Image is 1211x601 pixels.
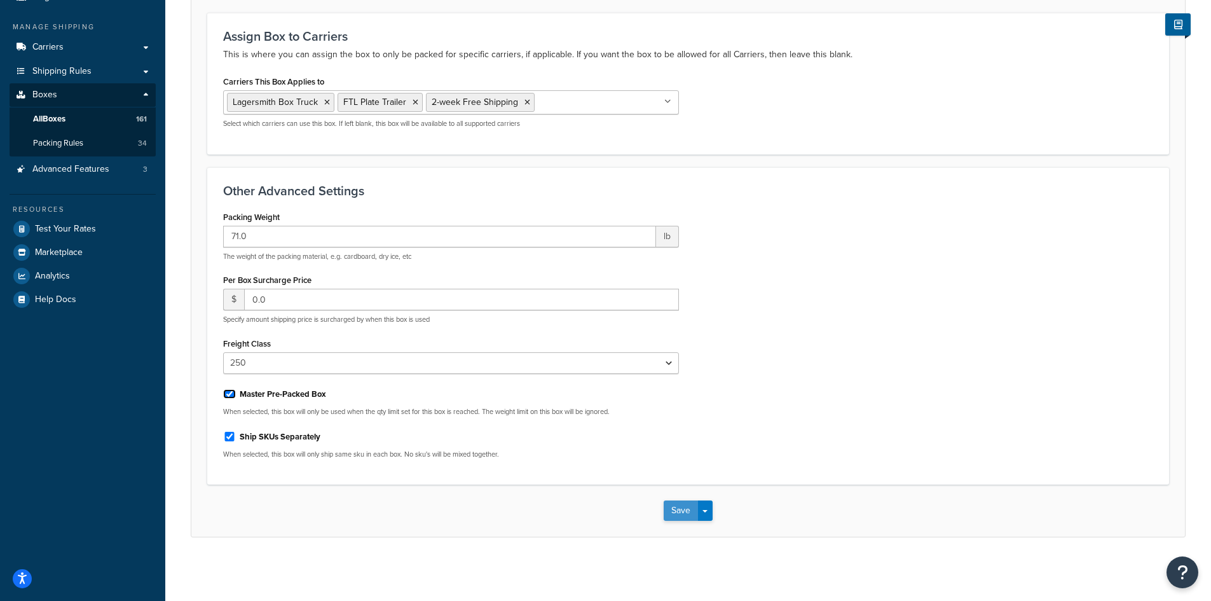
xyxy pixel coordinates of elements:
span: Boxes [32,90,57,100]
p: When selected, this box will only be used when the qty limit set for this box is reached. The wei... [223,407,679,417]
span: 2-week Free Shipping [432,95,518,109]
a: Shipping Rules [10,60,156,83]
a: Carriers [10,36,156,59]
a: AllBoxes161 [10,107,156,131]
span: Carriers [32,42,64,53]
li: Packing Rules [10,132,156,155]
h3: Assign Box to Carriers [223,29,1153,43]
span: lb [656,226,679,247]
li: Boxes [10,83,156,156]
label: Ship SKUs Separately [240,431,320,443]
li: Advanced Features [10,158,156,181]
label: Master Pre-Packed Box [240,389,326,400]
span: FTL Plate Trailer [343,95,406,109]
a: Analytics [10,265,156,287]
a: Marketplace [10,241,156,264]
h3: Other Advanced Settings [223,184,1153,198]
div: Manage Shipping [10,22,156,32]
label: Carriers This Box Applies to [223,77,324,86]
span: Advanced Features [32,164,109,175]
span: 161 [136,114,147,125]
a: Boxes [10,83,156,107]
a: Packing Rules34 [10,132,156,155]
a: Advanced Features3 [10,158,156,181]
span: 3 [143,164,147,175]
button: Show Help Docs [1165,13,1191,36]
p: Specify amount shipping price is surcharged by when this box is used [223,315,679,324]
span: $ [223,289,244,310]
span: Test Your Rates [35,224,96,235]
a: Test Your Rates [10,218,156,240]
p: Select which carriers can use this box. If left blank, this box will be available to all supporte... [223,119,679,128]
a: Help Docs [10,288,156,311]
span: Packing Rules [33,138,83,149]
p: When selected, this box will only ship same sku in each box. No sku's will be mixed together. [223,450,679,459]
button: Open Resource Center [1167,556,1198,588]
p: The weight of the packing material, e.g. cardboard, dry ice, etc [223,252,679,261]
span: Help Docs [35,294,76,305]
span: 34 [138,138,147,149]
span: Marketplace [35,247,83,258]
span: All Boxes [33,114,65,125]
span: Shipping Rules [32,66,92,77]
button: Save [664,501,698,521]
label: Packing Weight [223,212,280,222]
span: Analytics [35,271,70,282]
label: Freight Class [223,339,271,349]
div: Resources [10,204,156,215]
label: Per Box Surcharge Price [223,275,311,285]
p: This is where you can assign the box to only be packed for specific carriers, if applicable. If y... [223,47,1153,62]
span: Lagersmith Box Truck [233,95,318,109]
